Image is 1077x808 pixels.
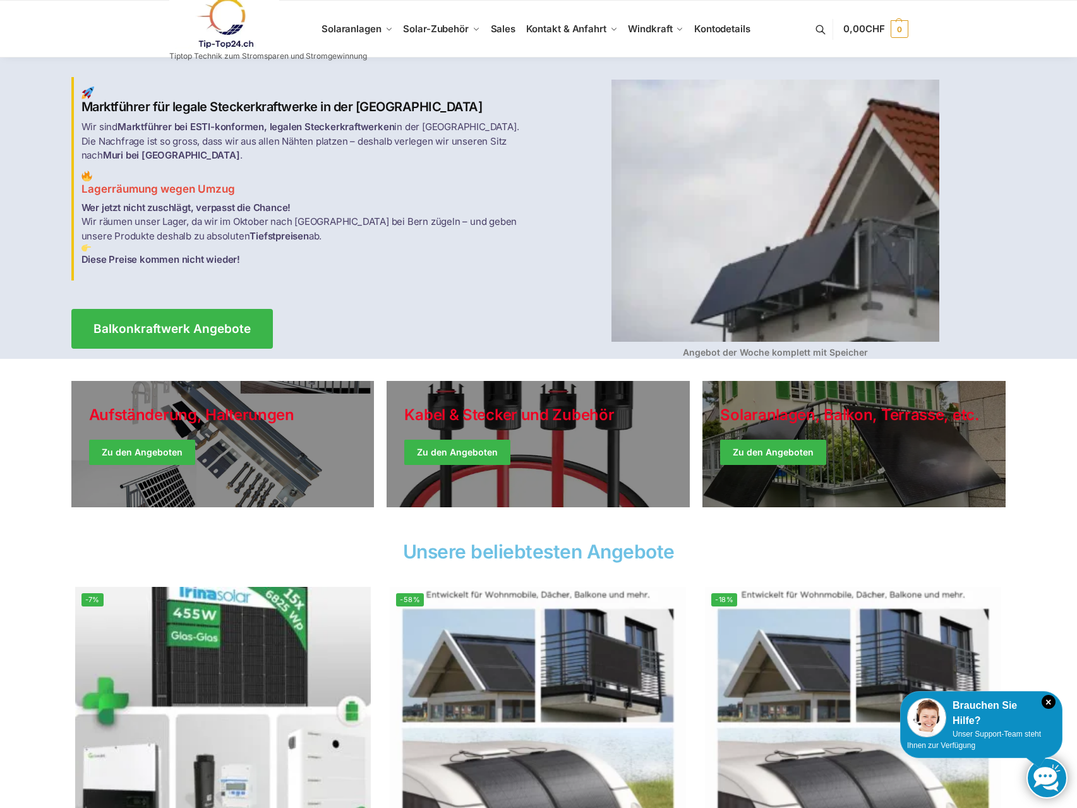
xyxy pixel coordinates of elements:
[485,1,520,57] a: Sales
[81,243,91,253] img: Balkon-Terrassen-Kraftwerke 3
[81,120,531,163] p: Wir sind in der [GEOGRAPHIC_DATA]. Die Nachfrage ist so gross, dass wir aus allen Nähten platzen ...
[526,23,606,35] span: Kontakt & Anfahrt
[71,542,1006,561] h2: Unsere beliebtesten Angebote
[1042,695,1056,709] i: Schließen
[623,1,689,57] a: Windkraft
[398,1,485,57] a: Solar-Zubehör
[520,1,623,57] a: Kontakt & Anfahrt
[611,80,939,342] img: Balkon-Terrassen-Kraftwerke 4
[694,23,750,35] span: Kontodetails
[387,381,690,507] a: Holiday Style
[907,730,1041,750] span: Unser Support-Team steht Ihnen zur Verfügung
[81,201,531,267] p: Wir räumen unser Lager, da wir im Oktober nach [GEOGRAPHIC_DATA] bei Bern zügeln – und geben unse...
[907,698,946,737] img: Customer service
[93,323,251,335] span: Balkonkraftwerk Angebote
[628,23,672,35] span: Windkraft
[71,381,375,507] a: Holiday Style
[169,52,367,60] p: Tiptop Technik zum Stromsparen und Stromgewinnung
[81,202,291,214] strong: Wer jetzt nicht zuschlägt, verpasst die Chance!
[322,23,382,35] span: Solaranlagen
[683,347,868,358] strong: Angebot der Woche komplett mit Speicher
[865,23,885,35] span: CHF
[843,23,884,35] span: 0,00
[117,121,394,133] strong: Marktführer bei ESTI-konformen, legalen Steckerkraftwerken
[81,87,531,115] h2: Marktführer für legale Steckerkraftwerke in der [GEOGRAPHIC_DATA]
[250,230,308,242] strong: Tiefstpreisen
[702,381,1006,507] a: Winter Jackets
[81,171,531,197] h3: Lagerräumung wegen Umzug
[81,87,94,99] img: Balkon-Terrassen-Kraftwerke 1
[689,1,755,57] a: Kontodetails
[491,23,516,35] span: Sales
[403,23,469,35] span: Solar-Zubehör
[103,149,240,161] strong: Muri bei [GEOGRAPHIC_DATA]
[891,20,908,38] span: 0
[71,309,273,349] a: Balkonkraftwerk Angebote
[81,253,240,265] strong: Diese Preise kommen nicht wieder!
[907,698,1056,728] div: Brauchen Sie Hilfe?
[843,10,908,48] a: 0,00CHF 0
[81,171,92,181] img: Balkon-Terrassen-Kraftwerke 2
